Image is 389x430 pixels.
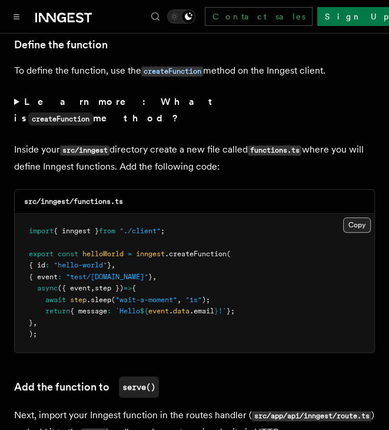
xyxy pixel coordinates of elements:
[141,65,203,76] a: createFunction
[189,307,214,315] span: .email
[70,296,87,304] span: step
[95,284,124,292] span: step })
[107,307,111,315] span: :
[14,37,108,53] a: Define the function
[119,376,159,398] code: serve()
[169,307,173,315] span: .
[111,261,115,269] span: ,
[45,307,70,315] span: return
[165,250,227,258] span: .createFunction
[33,319,37,327] span: ,
[111,296,115,304] span: (
[45,261,49,269] span: :
[45,296,66,304] span: await
[54,261,107,269] span: "hello-world"
[136,250,165,258] span: inngest
[24,197,123,206] code: src/inngest/functions.ts
[14,62,375,80] p: To define the function, use the method on the Inngest client.
[9,9,24,24] button: Toggle navigation
[66,273,148,281] span: "test/[DOMAIN_NAME]"
[82,250,124,258] span: helloWorld
[28,113,93,125] code: createFunction
[248,145,301,156] code: functions.ts
[152,273,157,281] span: ,
[140,307,148,315] span: ${
[54,227,99,235] span: { inngest }
[124,284,132,292] span: =>
[91,284,95,292] span: ,
[148,9,162,24] button: Find something...
[29,250,54,258] span: export
[87,296,111,304] span: .sleep
[205,7,312,26] a: Contact sales
[227,250,231,258] span: (
[119,227,161,235] span: "./client"
[29,273,58,281] span: { event
[60,145,109,156] code: src/inngest
[252,411,371,421] code: src/app/api/inngest/route.ts
[173,307,189,315] span: data
[177,296,181,304] span: ,
[115,296,177,304] span: "wait-a-moment"
[70,307,107,315] span: { message
[58,250,78,258] span: const
[58,273,62,281] span: :
[99,227,115,235] span: from
[14,94,375,127] summary: Learn more: What iscreateFunctionmethod?
[343,217,371,233] button: Copy
[29,261,45,269] span: { id
[185,296,202,304] span: "1s"
[218,307,227,315] span: !`
[161,227,165,235] span: ;
[14,96,217,124] strong: Learn more: What is method?
[227,307,235,315] span: };
[167,9,195,24] button: Toggle dark mode
[37,284,58,292] span: async
[214,307,218,315] span: }
[148,273,152,281] span: }
[29,330,37,338] span: );
[14,376,159,398] a: Add the function toserve()
[141,67,203,77] code: createFunction
[58,284,91,292] span: ({ event
[29,319,33,327] span: }
[132,284,136,292] span: {
[14,141,375,175] p: Inside your directory create a new file called where you will define Inngest functions. Add the f...
[115,307,140,315] span: `Hello
[148,307,169,315] span: event
[128,250,132,258] span: =
[29,227,54,235] span: import
[202,296,210,304] span: );
[107,261,111,269] span: }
